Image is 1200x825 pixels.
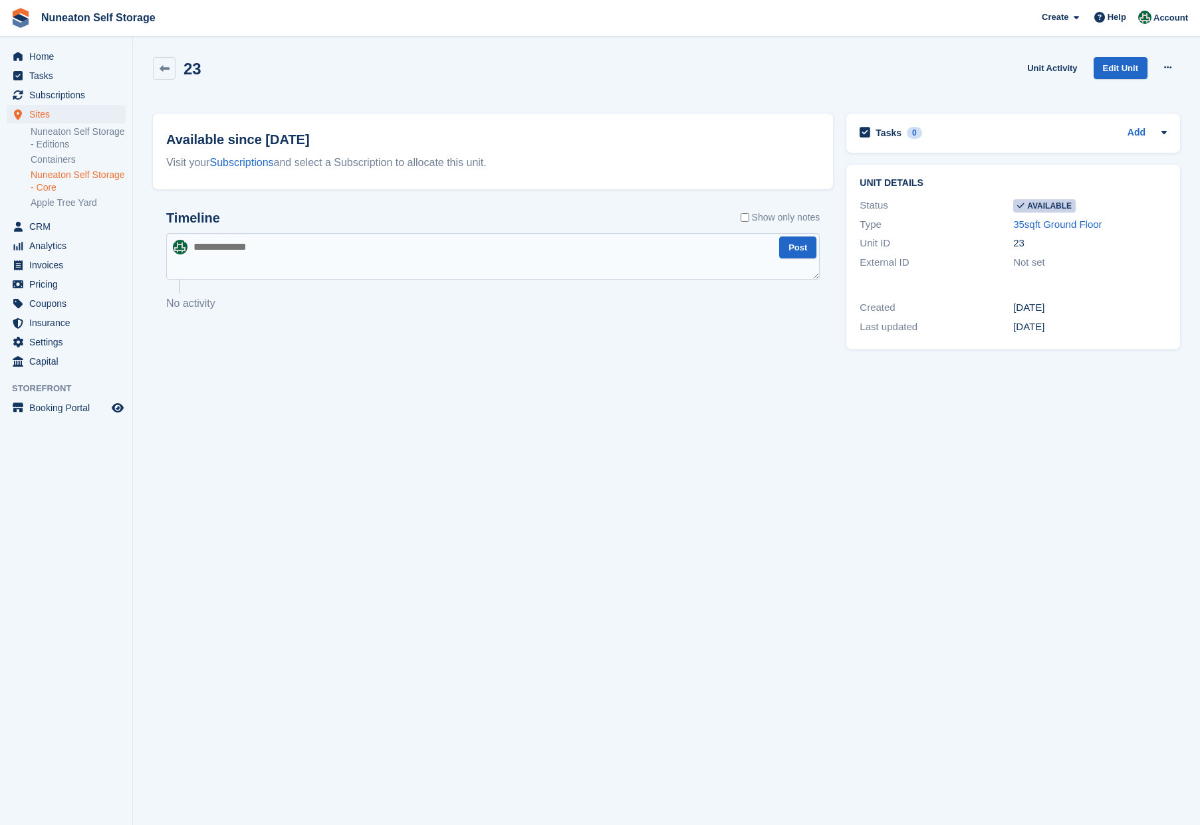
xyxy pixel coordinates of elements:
h2: Unit details [860,178,1167,189]
img: stora-icon-8386f47178a22dfd0bd8f6a31ec36ba5ce8667c1dd55bd0f319d3a0aa187defe.svg [11,8,31,28]
button: Post [779,236,816,258]
p: No activity [166,296,820,312]
img: Amanda [1138,11,1151,24]
span: Sites [29,105,109,124]
a: Preview store [110,400,126,416]
a: menu [7,66,126,85]
a: menu [7,236,126,255]
span: Help [1108,11,1126,24]
label: Show only notes [741,211,820,225]
span: Storefront [12,382,132,395]
h2: Available since [DATE] [166,130,820,149]
div: Created [860,300,1013,316]
h2: 23 [183,60,201,78]
div: Status [860,198,1013,213]
span: CRM [29,217,109,236]
span: Settings [29,333,109,351]
span: Insurance [29,314,109,332]
span: Pricing [29,275,109,294]
div: Last updated [860,320,1013,335]
span: Coupons [29,294,109,313]
span: Create [1042,11,1068,24]
div: 0 [907,127,922,139]
a: menu [7,105,126,124]
input: Show only notes [741,211,749,225]
div: [DATE] [1013,320,1167,335]
div: 23 [1013,236,1167,251]
img: Amanda [173,240,187,254]
div: [DATE] [1013,300,1167,316]
span: Tasks [29,66,109,85]
div: Visit your and select a Subscription to allocate this unit. [166,155,820,171]
a: Nuneaton Self Storage - Editions [31,126,126,151]
span: Account [1153,11,1188,25]
a: Add [1128,126,1145,141]
a: Edit Unit [1094,57,1147,79]
div: Not set [1013,255,1167,270]
a: Subscriptions [210,157,274,168]
span: Invoices [29,256,109,274]
a: menu [7,217,126,236]
div: External ID [860,255,1013,270]
a: Containers [31,153,126,166]
a: menu [7,47,126,66]
a: 35sqft Ground Floor [1013,219,1102,230]
h2: Tasks [876,127,901,139]
a: menu [7,333,126,351]
a: menu [7,352,126,371]
a: Nuneaton Self Storage - Core [31,169,126,194]
a: menu [7,256,126,274]
span: Analytics [29,236,109,255]
a: menu [7,294,126,313]
a: Unit Activity [1022,57,1082,79]
span: Capital [29,352,109,371]
div: Type [860,217,1013,232]
a: Apple Tree Yard [31,197,126,209]
a: menu [7,399,126,417]
span: Home [29,47,109,66]
h2: Timeline [166,211,220,226]
a: Nuneaton Self Storage [36,7,161,29]
a: menu [7,275,126,294]
span: Available [1013,199,1076,213]
span: Subscriptions [29,86,109,104]
span: Booking Portal [29,399,109,417]
div: Unit ID [860,236,1013,251]
a: menu [7,86,126,104]
a: menu [7,314,126,332]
